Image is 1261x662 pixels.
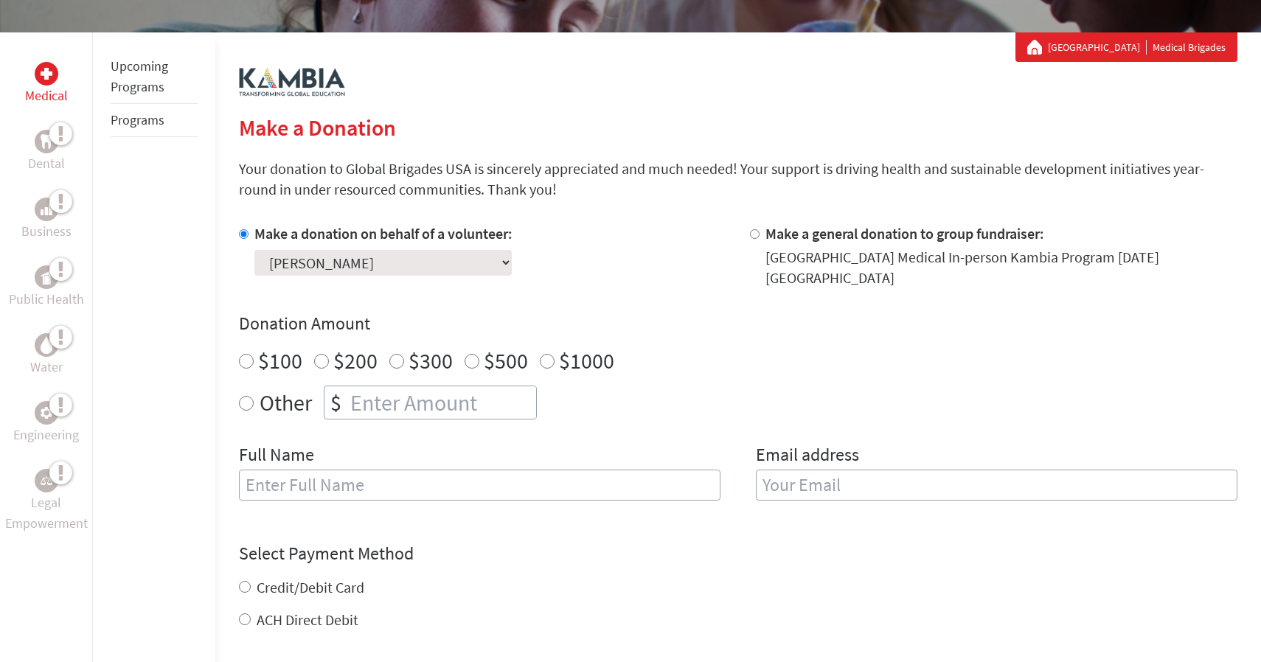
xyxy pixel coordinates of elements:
[258,346,302,374] label: $100
[35,333,58,357] div: Water
[260,386,312,419] label: Other
[28,153,65,174] p: Dental
[13,401,79,445] a: EngineeringEngineering
[239,68,345,97] img: logo-kambia.png
[21,198,72,242] a: BusinessBusiness
[9,289,84,310] p: Public Health
[30,333,63,377] a: WaterWater
[239,443,314,470] label: Full Name
[41,203,52,215] img: Business
[41,68,52,80] img: Medical
[347,386,536,419] input: Enter Amount
[756,443,859,470] label: Email address
[35,401,58,425] div: Engineering
[111,58,168,95] a: Upcoming Programs
[239,542,1237,565] h4: Select Payment Method
[257,610,358,629] label: ACH Direct Debit
[41,336,52,353] img: Water
[559,346,614,374] label: $1000
[41,270,52,285] img: Public Health
[765,247,1237,288] div: [GEOGRAPHIC_DATA] Medical In-person Kambia Program [DATE] [GEOGRAPHIC_DATA]
[35,469,58,492] div: Legal Empowerment
[239,470,720,501] input: Enter Full Name
[9,265,84,310] a: Public HealthPublic Health
[239,114,1237,141] h2: Make a Donation
[3,492,89,534] p: Legal Empowerment
[111,104,198,137] li: Programs
[409,346,453,374] label: $300
[324,386,347,419] div: $
[239,312,1237,335] h4: Donation Amount
[1027,40,1226,55] div: Medical Brigades
[239,158,1237,200] p: Your donation to Global Brigades USA is sincerely appreciated and much needed! Your support is dr...
[3,469,89,534] a: Legal EmpowermentLegal Empowerment
[111,111,164,128] a: Programs
[41,476,52,485] img: Legal Empowerment
[28,130,65,174] a: DentalDental
[254,224,513,243] label: Make a donation on behalf of a volunteer:
[111,50,198,104] li: Upcoming Programs
[30,357,63,377] p: Water
[41,407,52,419] img: Engineering
[35,62,58,86] div: Medical
[35,130,58,153] div: Dental
[21,221,72,242] p: Business
[756,470,1237,501] input: Your Email
[765,224,1044,243] label: Make a general donation to group fundraiser:
[257,578,364,596] label: Credit/Debit Card
[25,62,68,106] a: MedicalMedical
[35,265,58,289] div: Public Health
[35,198,58,221] div: Business
[25,86,68,106] p: Medical
[484,346,528,374] label: $500
[1048,40,1147,55] a: [GEOGRAPHIC_DATA]
[333,346,378,374] label: $200
[13,425,79,445] p: Engineering
[41,134,52,148] img: Dental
